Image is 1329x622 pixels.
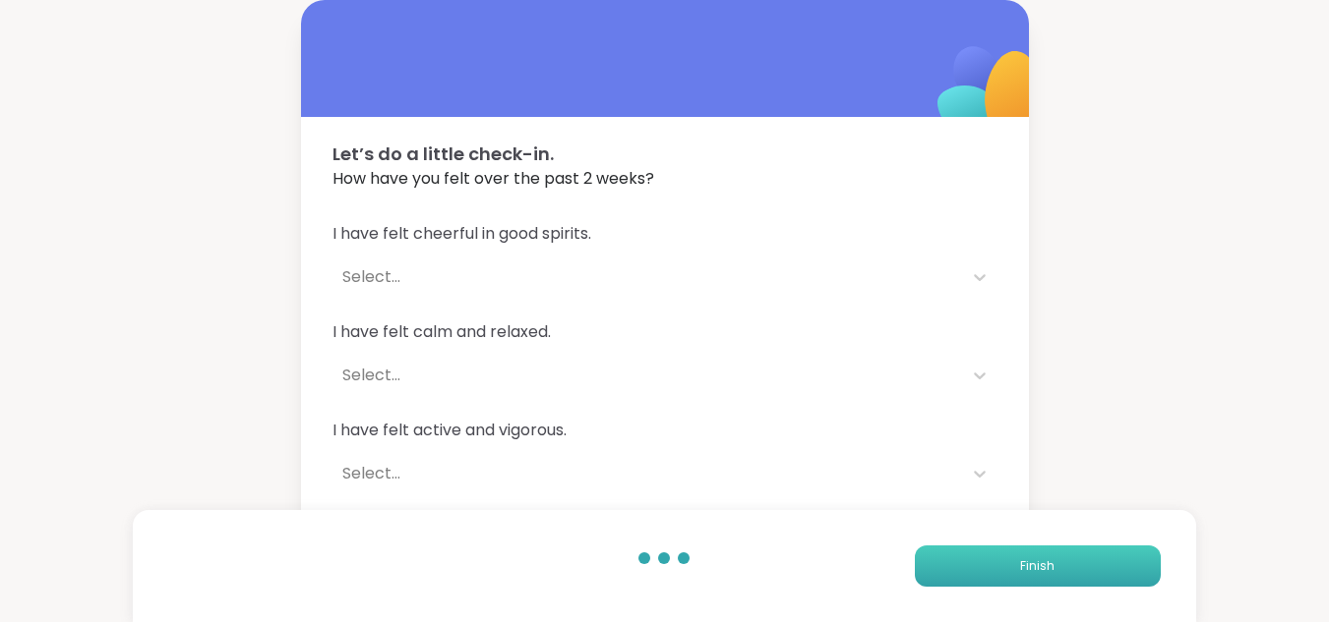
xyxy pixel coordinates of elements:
span: I have felt active and vigorous. [332,419,997,442]
div: Select... [342,265,952,289]
span: Finish [1020,557,1055,575]
span: How have you felt over the past 2 weeks? [332,167,997,191]
span: I have felt cheerful in good spirits. [332,222,997,246]
span: I have felt calm and relaxed. [332,320,997,344]
div: Select... [342,364,952,387]
div: Select... [342,462,952,485]
button: Finish [915,545,1161,587]
span: Let’s do a little check-in. [332,141,997,167]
